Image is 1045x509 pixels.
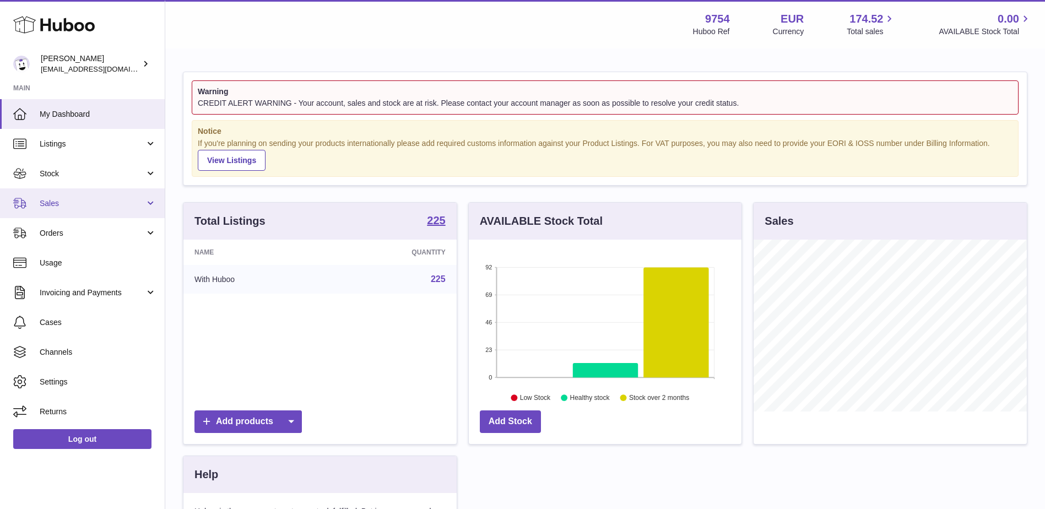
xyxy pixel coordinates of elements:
[198,98,1012,109] div: CREDIT ALERT WARNING - Your account, sales and stock are at risk. Please contact your account man...
[41,53,140,74] div: [PERSON_NAME]
[40,407,156,417] span: Returns
[939,26,1032,37] span: AVAILABLE Stock Total
[198,138,1012,171] div: If you're planning on sending your products internationally please add required customs informati...
[40,139,145,149] span: Listings
[13,429,151,449] a: Log out
[198,86,1012,97] strong: Warning
[40,228,145,239] span: Orders
[427,215,445,228] a: 225
[489,374,492,381] text: 0
[773,26,804,37] div: Currency
[40,347,156,358] span: Channels
[998,12,1019,26] span: 0.00
[847,26,896,37] span: Total sales
[198,126,1012,137] strong: Notice
[427,215,445,226] strong: 225
[849,12,883,26] span: 174.52
[40,198,145,209] span: Sales
[520,394,551,402] text: Low Stock
[693,26,730,37] div: Huboo Ref
[765,214,793,229] h3: Sales
[40,258,156,268] span: Usage
[705,12,730,26] strong: 9754
[41,64,162,73] span: [EMAIL_ADDRESS][DOMAIN_NAME]
[194,410,302,433] a: Add products
[485,291,492,298] text: 69
[781,12,804,26] strong: EUR
[13,56,30,72] img: info@fieldsluxury.london
[327,240,456,265] th: Quantity
[431,274,446,284] a: 225
[40,169,145,179] span: Stock
[194,467,218,482] h3: Help
[40,288,145,298] span: Invoicing and Payments
[194,214,266,229] h3: Total Listings
[40,317,156,328] span: Cases
[480,410,541,433] a: Add Stock
[198,150,266,171] a: View Listings
[570,394,610,402] text: Healthy stock
[847,12,896,37] a: 174.52 Total sales
[629,394,689,402] text: Stock over 2 months
[485,346,492,353] text: 23
[183,240,327,265] th: Name
[40,377,156,387] span: Settings
[939,12,1032,37] a: 0.00 AVAILABLE Stock Total
[485,319,492,326] text: 46
[40,109,156,120] span: My Dashboard
[480,214,603,229] h3: AVAILABLE Stock Total
[183,265,327,294] td: With Huboo
[485,264,492,270] text: 92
